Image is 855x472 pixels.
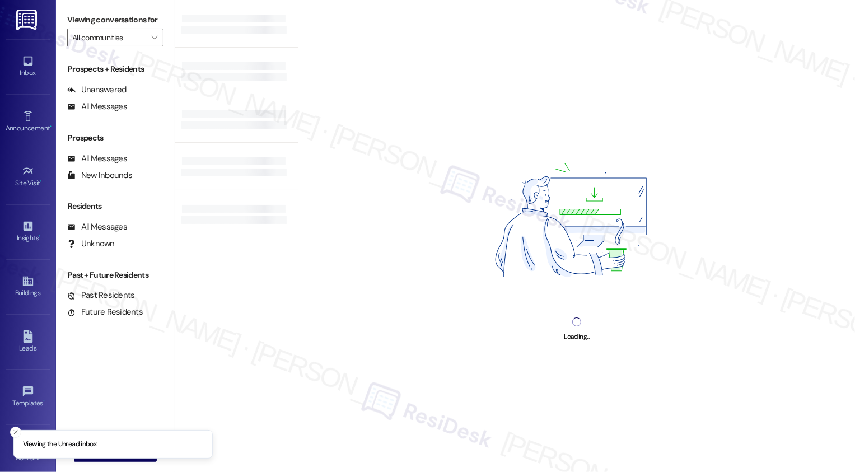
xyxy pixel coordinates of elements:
[6,162,50,192] a: Site Visit •
[67,306,143,318] div: Future Residents
[67,101,127,113] div: All Messages
[43,398,45,405] span: •
[67,153,127,165] div: All Messages
[67,84,127,96] div: Unanswered
[16,10,39,30] img: ResiDesk Logo
[72,29,146,46] input: All communities
[56,200,175,212] div: Residents
[10,427,21,438] button: Close toast
[6,52,50,82] a: Inbox
[67,289,135,301] div: Past Residents
[564,331,589,343] div: Loading...
[67,221,127,233] div: All Messages
[67,11,163,29] label: Viewing conversations for
[56,63,175,75] div: Prospects + Residents
[56,269,175,281] div: Past + Future Residents
[6,327,50,357] a: Leads
[23,440,96,450] p: Viewing the Unread inbox
[67,170,132,181] div: New Inbounds
[6,382,50,412] a: Templates •
[67,238,115,250] div: Unknown
[50,123,52,130] span: •
[6,217,50,247] a: Insights •
[151,33,157,42] i: 
[6,437,50,467] a: Account
[6,272,50,302] a: Buildings
[40,177,42,185] span: •
[39,232,40,240] span: •
[56,132,175,144] div: Prospects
